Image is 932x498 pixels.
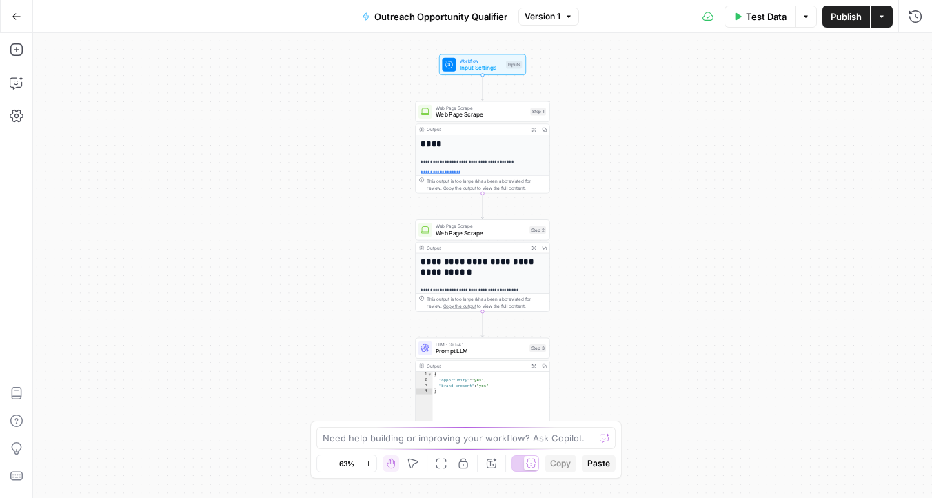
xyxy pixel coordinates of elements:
span: Outreach Opportunity Qualifier [374,10,507,23]
button: Test Data [725,6,795,28]
span: Prompt LLM [436,347,526,356]
button: Copy [545,455,576,472]
div: Output [427,244,526,251]
div: This output is too large & has been abbreviated for review. to view the full content. [427,295,546,309]
span: LLM · GPT-4.1 [436,341,526,348]
div: 1 [416,372,433,377]
span: Copy the output [443,303,476,309]
button: Paste [582,455,616,472]
div: 3 [416,383,433,388]
div: Step 2 [529,226,546,234]
div: Step 1 [530,108,546,115]
span: Web Page Scrape [436,223,526,230]
span: Web Page Scrape [436,110,527,119]
div: Inputs [506,61,522,68]
div: 2 [416,377,433,383]
span: Paste [587,457,610,470]
div: 4 [416,388,433,394]
span: Copy [550,457,571,470]
div: Output [427,363,526,370]
span: Web Page Scrape [436,104,527,111]
g: Edge from step_1 to step_2 [481,193,484,219]
span: Input Settings [460,63,503,72]
button: Outreach Opportunity Qualifier [354,6,516,28]
div: This output is too large & has been abbreviated for review. to view the full content. [427,177,546,191]
button: Version 1 [518,8,579,26]
span: Publish [831,10,862,23]
div: LLM · GPT-4.1Prompt LLMStep 3Output{ "opportunity":"yes", "brand_present":"yes"} [415,338,549,430]
button: Publish [822,6,870,28]
div: Output [427,126,526,133]
span: Copy the output [443,185,476,190]
span: Workflow [460,57,503,64]
div: Step 3 [529,344,546,352]
g: Edge from step_2 to step_3 [481,312,484,337]
span: Toggle code folding, rows 1 through 4 [427,372,432,377]
div: WorkflowInput SettingsInputs [415,54,549,75]
span: Test Data [746,10,787,23]
span: 63% [339,458,354,469]
span: Version 1 [525,10,560,23]
g: Edge from start to step_1 [481,75,484,101]
span: Web Page Scrape [436,228,526,237]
